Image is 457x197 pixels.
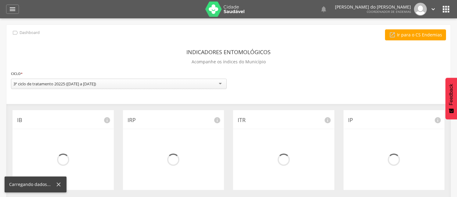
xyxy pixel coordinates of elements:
[430,6,437,13] i: 
[9,181,55,188] div: Carregando dados...
[389,32,396,38] i: 
[9,6,16,13] i: 
[320,6,327,13] i: 
[11,70,23,77] label: Ciclo
[13,81,96,87] div: 3º ciclo de tratamento 20225 ([DATE] a [DATE])
[385,29,446,40] a: Ir para o CS Endemias
[192,58,266,66] p: Acompanhe os índices do Município
[434,117,441,124] i: info
[448,84,454,105] span: Feedback
[430,3,437,16] a: 
[320,3,327,16] a: 
[335,5,411,9] p: [PERSON_NAME] do [PERSON_NAME]
[445,78,457,119] button: Feedback - Mostrar pesquisa
[20,30,40,35] p: Dashboard
[17,116,109,124] p: IB
[441,4,451,14] i: 
[128,116,220,124] p: IRP
[238,116,330,124] p: ITR
[348,116,440,124] p: IP
[186,46,271,58] header: Indicadores Entomológicos
[214,117,221,124] i: info
[103,117,111,124] i: info
[12,29,19,36] i: 
[367,9,411,14] span: Coordenador de Endemias
[6,5,19,14] a: 
[324,117,331,124] i: info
